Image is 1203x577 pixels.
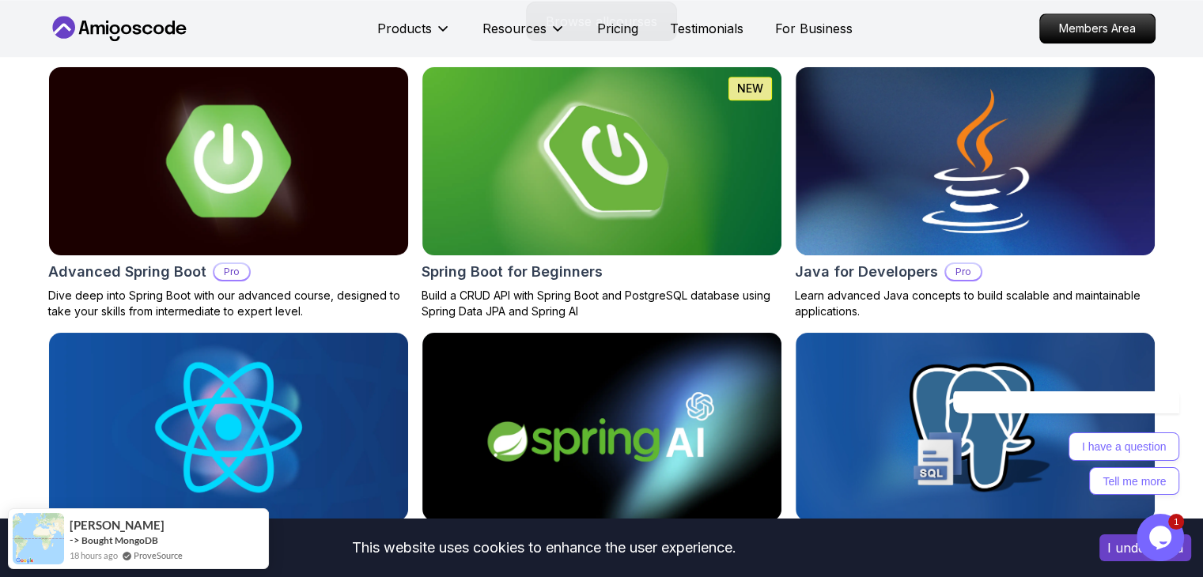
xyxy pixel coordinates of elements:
a: Java for Developers cardJava for DevelopersProLearn advanced Java concepts to build scalable and ... [795,66,1156,319]
p: Resources [482,19,547,38]
span: -> [70,534,80,546]
p: Products [377,19,432,38]
iframe: chat widget [902,391,1187,506]
img: React JS Developer Guide card [49,333,408,521]
a: For Business [775,19,853,38]
h2: Java for Developers [795,261,938,283]
a: Members Area [1039,13,1156,43]
img: Spring Boot for Beginners card [422,67,781,255]
button: I have a question [166,41,278,70]
a: Advanced Spring Boot cardAdvanced Spring BootProDive deep into Spring Boot with our advanced cour... [48,66,409,319]
a: Testimonials [670,19,743,38]
a: ProveSource [134,549,183,562]
a: Pricing [597,19,638,38]
img: Java for Developers card [796,67,1155,255]
h2: Spring Boot for Beginners [422,261,603,283]
img: Advanced Spring Boot card [40,62,417,260]
img: SQL and Databases Fundamentals card [796,333,1155,521]
img: provesource social proof notification image [13,513,64,564]
a: Spring Boot for Beginners cardNEWSpring Boot for BeginnersBuild a CRUD API with Spring Boot and P... [422,66,782,319]
p: Learn advanced Java concepts to build scalable and maintainable applications. [795,288,1156,319]
p: Build a CRUD API with Spring Boot and PostgreSQL database using Spring Data JPA and Spring AI [422,288,782,319]
iframe: chat widget [1137,514,1187,561]
button: Resources [482,19,566,51]
p: Pro [946,264,981,280]
button: Products [377,19,451,51]
span: 18 hours ago [70,549,118,562]
button: Tell me more [187,76,277,104]
h2: Advanced Spring Boot [48,261,206,283]
div: This website uses cookies to enhance the user experience. [12,530,1076,565]
span: [PERSON_NAME] [70,519,165,532]
p: Members Area [1040,14,1155,43]
a: Bought MongoDB [81,534,158,546]
p: Pro [214,264,249,280]
p: Dive deep into Spring Boot with our advanced course, designed to take your skills from intermedia... [48,288,409,319]
img: Spring AI card [422,333,781,521]
button: Accept cookies [1099,534,1191,561]
p: NEW [737,81,763,96]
